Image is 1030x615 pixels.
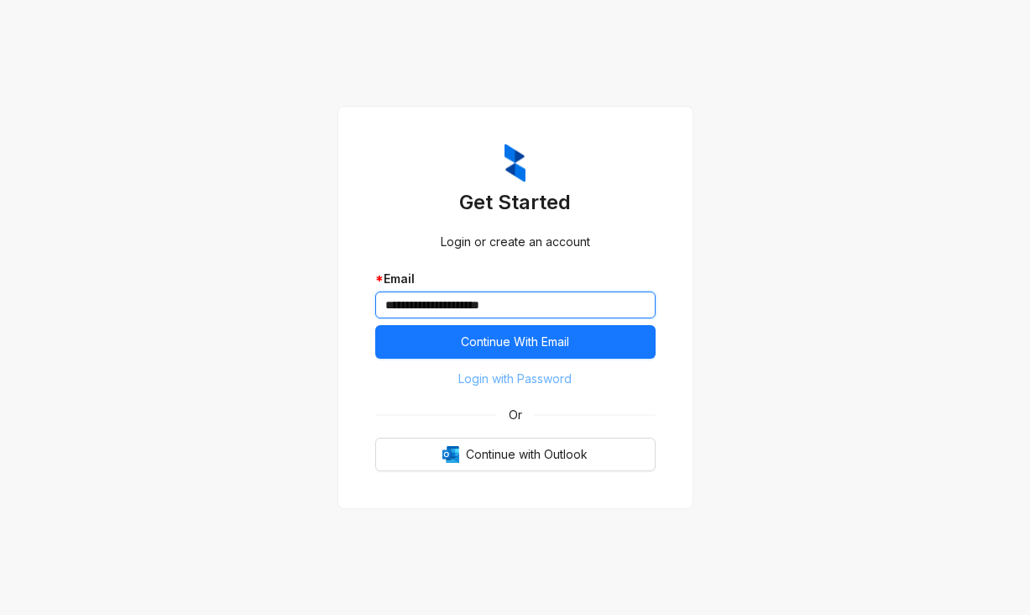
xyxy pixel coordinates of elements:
[497,406,534,424] span: Or
[375,438,656,471] button: OutlookContinue with Outlook
[375,365,656,392] button: Login with Password
[375,189,656,216] h3: Get Started
[375,325,656,359] button: Continue With Email
[466,445,588,464] span: Continue with Outlook
[442,446,459,463] img: Outlook
[505,144,525,182] img: ZumaIcon
[375,233,656,251] div: Login or create an account
[461,333,569,351] span: Continue With Email
[375,270,656,288] div: Email
[458,370,572,388] span: Login with Password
